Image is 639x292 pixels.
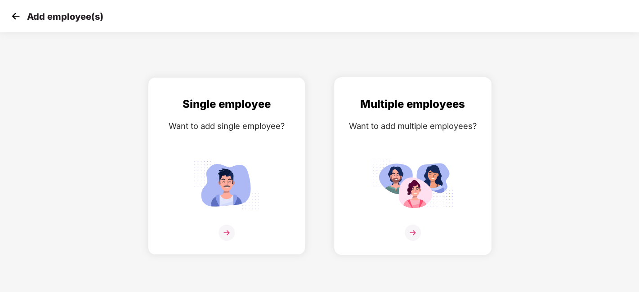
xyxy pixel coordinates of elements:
p: Add employee(s) [27,11,103,22]
img: svg+xml;base64,PHN2ZyB4bWxucz0iaHR0cDovL3d3dy53My5vcmcvMjAwMC9zdmciIHdpZHRoPSIzNiIgaGVpZ2h0PSIzNi... [219,225,235,241]
img: svg+xml;base64,PHN2ZyB4bWxucz0iaHR0cDovL3d3dy53My5vcmcvMjAwMC9zdmciIGlkPSJTaW5nbGVfZW1wbG95ZWUiIH... [186,157,267,213]
div: Want to add multiple employees? [344,119,482,133]
img: svg+xml;base64,PHN2ZyB4bWxucz0iaHR0cDovL3d3dy53My5vcmcvMjAwMC9zdmciIGlkPSJNdWx0aXBsZV9lbXBsb3llZS... [372,157,453,213]
div: Want to add single employee? [157,119,296,133]
div: Single employee [157,96,296,113]
div: Multiple employees [344,96,482,113]
img: svg+xml;base64,PHN2ZyB4bWxucz0iaHR0cDovL3d3dy53My5vcmcvMjAwMC9zdmciIHdpZHRoPSIzNiIgaGVpZ2h0PSIzNi... [405,225,421,241]
img: svg+xml;base64,PHN2ZyB4bWxucz0iaHR0cDovL3d3dy53My5vcmcvMjAwMC9zdmciIHdpZHRoPSIzMCIgaGVpZ2h0PSIzMC... [9,9,22,23]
